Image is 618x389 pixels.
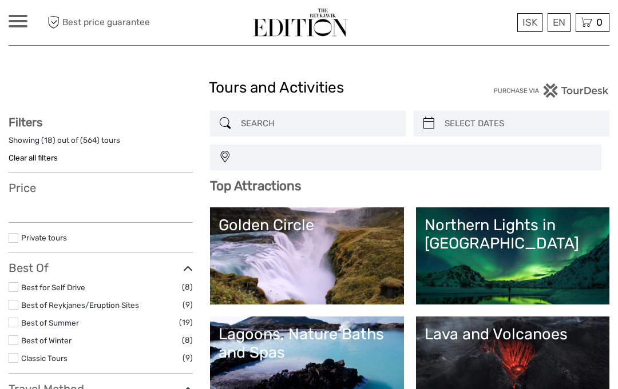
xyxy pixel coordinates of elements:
input: SELECT DATES [440,114,604,134]
span: Best price guarantee [45,13,159,32]
div: Lagoons, Nature Baths and Spas [219,325,395,362]
b: Top Attractions [210,178,301,194]
input: SEARCH [236,114,400,134]
div: EN [548,13,571,32]
img: PurchaseViaTourDesk.png [493,83,609,98]
a: Northern Lights in [GEOGRAPHIC_DATA] [425,216,601,296]
div: Showing ( ) out of ( ) tours [9,135,193,153]
span: ISK [522,17,537,28]
a: Golden Circle [219,216,395,296]
a: Clear all filters [9,153,58,162]
span: (8) [182,280,193,294]
label: 564 [83,135,97,146]
span: (19) [179,316,193,329]
h3: Best Of [9,261,193,275]
div: Lava and Volcanoes [425,325,601,343]
div: Northern Lights in [GEOGRAPHIC_DATA] [425,216,601,253]
a: Classic Tours [21,354,68,363]
span: 0 [595,17,604,28]
strong: Filters [9,115,42,129]
a: Best of Reykjanes/Eruption Sites [21,300,139,310]
div: Golden Circle [219,216,395,234]
img: The Reykjavík Edition [253,9,348,37]
span: (9) [183,298,193,311]
h1: Tours and Activities [209,79,409,97]
span: (9) [183,351,193,364]
a: Private tours [21,233,67,242]
h3: Price [9,181,193,195]
a: Best for Self Drive [21,283,85,292]
span: (8) [182,334,193,347]
a: Best of Summer [21,318,79,327]
label: 18 [44,135,53,146]
a: Best of Winter [21,336,72,345]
